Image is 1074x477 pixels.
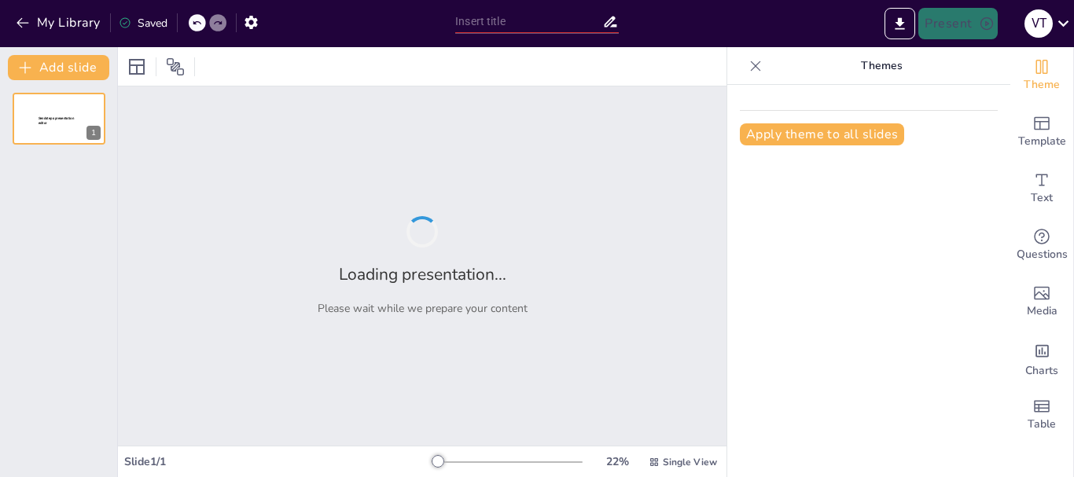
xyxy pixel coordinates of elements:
[318,301,528,316] p: Please wait while we prepare your content
[1024,76,1060,94] span: Theme
[1010,387,1073,443] div: Add a table
[1010,47,1073,104] div: Change the overall theme
[663,456,717,468] span: Single View
[166,57,185,76] span: Position
[1028,416,1056,433] span: Table
[1010,273,1073,330] div: Add images, graphics, shapes or video
[1024,9,1053,38] div: V T
[124,454,432,469] div: Slide 1 / 1
[918,8,997,39] button: Present
[1017,246,1068,263] span: Questions
[1025,362,1058,380] span: Charts
[598,454,636,469] div: 22 %
[86,126,101,140] div: 1
[768,47,995,85] p: Themes
[1010,104,1073,160] div: Add ready made slides
[1010,160,1073,217] div: Add text boxes
[455,10,602,33] input: Insert title
[8,55,109,80] button: Add slide
[1010,330,1073,387] div: Add charts and graphs
[339,263,506,285] h2: Loading presentation...
[124,54,149,79] div: Layout
[885,8,915,39] button: Export to PowerPoint
[1010,217,1073,273] div: Get real-time input from your audience
[12,10,107,35] button: My Library
[1027,303,1057,320] span: Media
[1031,189,1053,207] span: Text
[1018,133,1066,150] span: Template
[1024,8,1053,39] button: V T
[13,93,105,145] div: 1
[119,16,167,31] div: Saved
[740,123,904,145] button: Apply theme to all slides
[39,116,74,125] span: Sendsteps presentation editor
